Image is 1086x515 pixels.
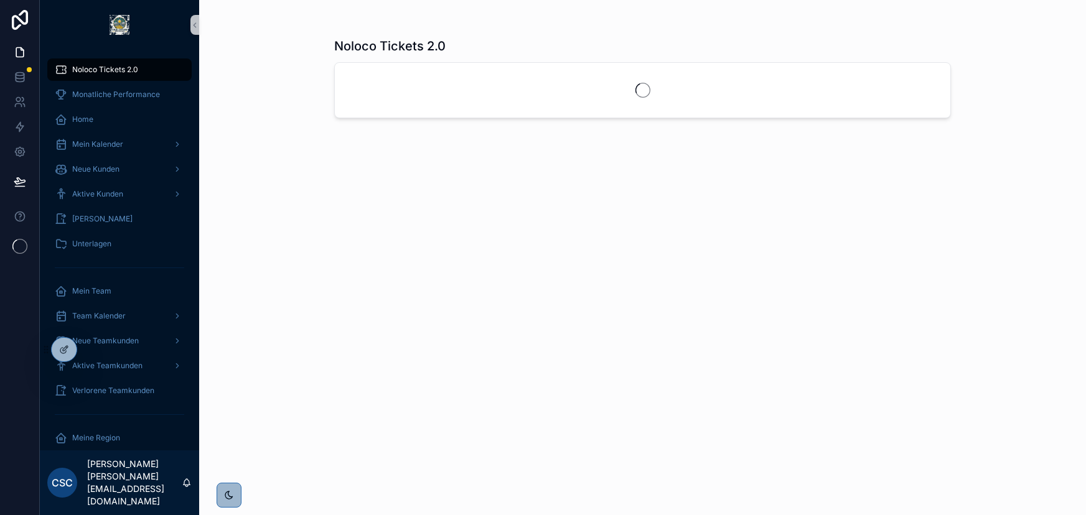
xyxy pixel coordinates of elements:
[72,164,119,174] span: Neue Kunden
[72,65,138,75] span: Noloco Tickets 2.0
[72,239,111,249] span: Unterlagen
[47,233,192,255] a: Unterlagen
[72,286,111,296] span: Mein Team
[72,361,143,371] span: Aktive Teamkunden
[334,37,446,55] h1: Noloco Tickets 2.0
[47,108,192,131] a: Home
[72,214,133,224] span: [PERSON_NAME]
[47,208,192,230] a: [PERSON_NAME]
[110,15,129,35] img: App logo
[52,475,73,490] span: CSc
[72,189,123,199] span: Aktive Kunden
[47,133,192,155] a: Mein Kalender
[47,158,192,180] a: Neue Kunden
[72,139,123,149] span: Mein Kalender
[72,311,126,321] span: Team Kalender
[72,433,120,443] span: Meine Region
[47,83,192,106] a: Monatliche Performance
[87,458,182,508] p: [PERSON_NAME] [PERSON_NAME][EMAIL_ADDRESS][DOMAIN_NAME]
[72,386,154,396] span: Verlorene Teamkunden
[47,379,192,402] a: Verlorene Teamkunden
[47,305,192,327] a: Team Kalender
[72,90,160,100] span: Monatliche Performance
[47,330,192,352] a: Neue Teamkunden
[47,58,192,81] a: Noloco Tickets 2.0
[47,280,192,302] a: Mein Team
[47,183,192,205] a: Aktive Kunden
[40,50,199,450] div: scrollable content
[72,114,93,124] span: Home
[47,427,192,449] a: Meine Region
[47,355,192,377] a: Aktive Teamkunden
[72,336,139,346] span: Neue Teamkunden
